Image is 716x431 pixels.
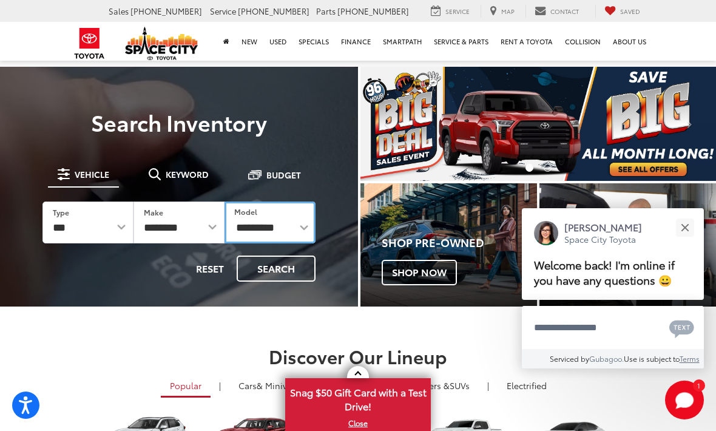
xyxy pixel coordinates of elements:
[130,5,202,16] span: [PHONE_NUMBER]
[337,5,409,16] span: [PHONE_NUMBER]
[360,91,414,156] button: Click to view previous picture.
[73,346,643,366] h2: Discover Our Lineup
[263,22,292,61] a: Used
[564,220,642,234] p: [PERSON_NAME]
[67,24,112,63] img: Toyota
[665,381,704,419] svg: Start Chat
[607,22,652,61] a: About Us
[428,22,495,61] a: Service & Parts
[525,5,588,18] a: Contact
[335,22,377,61] a: Finance
[534,257,675,288] span: Welcome back! I'm online if you have any questions 😀
[382,260,457,285] span: Shop Now
[235,22,263,61] a: New
[25,110,333,134] h3: Search Inventory
[360,67,716,180] div: carousel slide number 1 of 2
[544,164,552,172] li: Go to slide number 2.
[522,208,704,368] div: Close[PERSON_NAME]Space City ToyotaWelcome back! I'm online if you have any questions 😀Type your ...
[445,7,470,16] span: Service
[669,319,694,338] svg: Text
[624,353,680,364] span: Use is subject to
[229,375,306,396] a: Cars
[216,379,224,392] li: |
[481,5,524,18] a: Map
[498,375,556,396] a: Electrified
[484,379,492,392] li: |
[680,353,700,364] a: Terms
[238,5,309,16] span: [PHONE_NUMBER]
[161,375,211,398] a: Popular
[210,5,236,16] span: Service
[539,183,716,307] div: Toyota
[564,234,642,245] p: Space City Toyota
[109,5,129,16] span: Sales
[360,67,716,180] img: Big Deal Sales Event
[316,5,336,16] span: Parts
[360,67,716,180] section: Carousel section with vehicle pictures - may contain disclaimers.
[422,5,479,18] a: Service
[663,91,716,156] button: Click to view next picture.
[125,27,198,60] img: Space City Toyota
[595,5,649,18] a: My Saved Vehicles
[387,375,479,396] a: SUVs
[382,237,537,249] h4: Shop Pre-Owned
[234,206,257,217] label: Model
[666,314,698,341] button: Chat with SMS
[501,7,515,16] span: Map
[697,382,700,388] span: 1
[377,22,428,61] a: SmartPath
[360,183,537,307] a: Shop Pre-Owned Shop Now
[360,183,537,307] div: Toyota
[589,353,624,364] a: Gubagoo.
[522,306,704,350] textarea: Type your message
[665,381,704,419] button: Toggle Chat Window
[217,22,235,61] a: Home
[292,22,335,61] a: Specials
[550,353,589,364] span: Serviced by
[75,170,109,178] span: Vehicle
[620,7,640,16] span: Saved
[257,379,297,392] span: & Minivan
[266,171,301,179] span: Budget
[495,22,559,61] a: Rent a Toyota
[672,214,698,240] button: Close
[539,183,716,307] a: Schedule Service Schedule Now
[559,22,607,61] a: Collision
[550,7,579,16] span: Contact
[53,207,69,217] label: Type
[166,170,209,178] span: Keyword
[186,256,234,282] button: Reset
[237,256,316,282] button: Search
[144,207,163,217] label: Make
[286,379,430,416] span: Snag $50 Gift Card with a Test Drive!
[525,164,533,172] li: Go to slide number 1.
